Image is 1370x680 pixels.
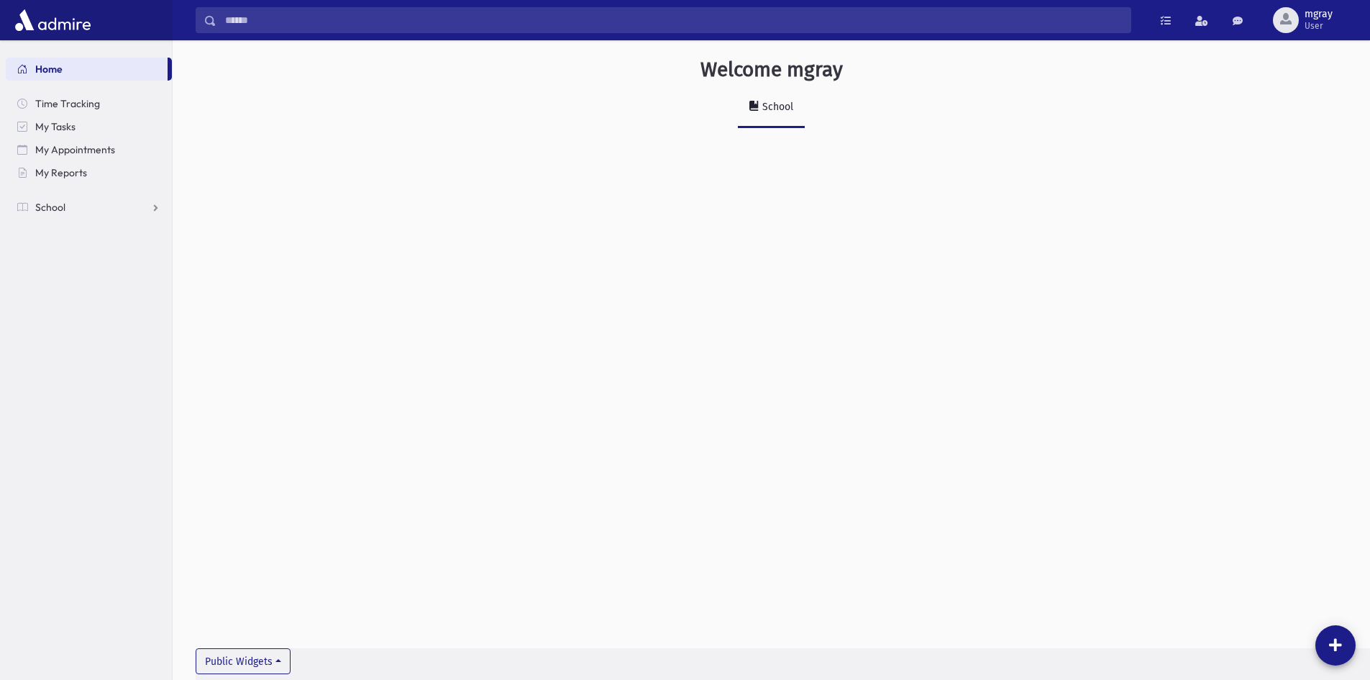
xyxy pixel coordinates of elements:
[216,7,1131,33] input: Search
[6,58,168,81] a: Home
[35,63,63,76] span: Home
[6,161,172,184] a: My Reports
[12,6,94,35] img: AdmirePro
[6,138,172,161] a: My Appointments
[1305,20,1333,32] span: User
[35,166,87,179] span: My Reports
[738,88,805,128] a: School
[35,97,100,110] span: Time Tracking
[35,143,115,156] span: My Appointments
[6,196,172,219] a: School
[35,120,76,133] span: My Tasks
[1305,9,1333,20] span: mgray
[700,58,843,82] h3: Welcome mgray
[6,92,172,115] a: Time Tracking
[196,648,291,674] button: Public Widgets
[35,201,65,214] span: School
[759,101,793,113] div: School
[6,115,172,138] a: My Tasks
